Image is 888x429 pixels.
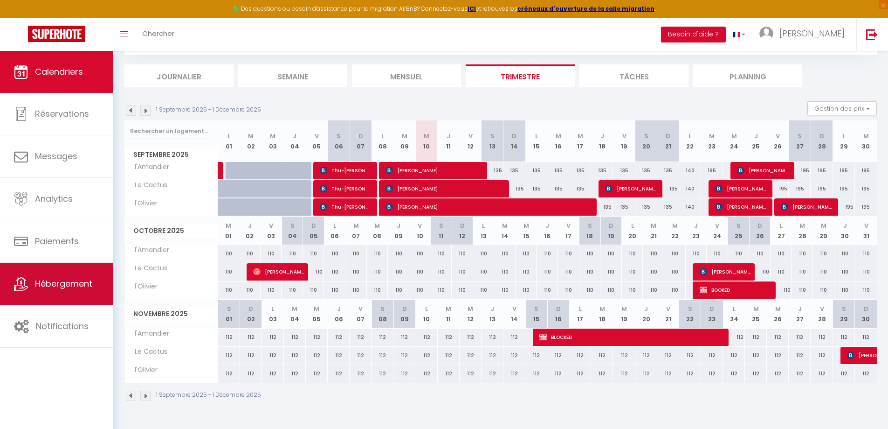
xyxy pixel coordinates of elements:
th: 17 [558,217,579,245]
th: 22 [679,120,701,162]
th: 26 [767,120,789,162]
div: 110 [430,245,452,262]
th: 13 [482,120,503,162]
span: l'Olivier [126,281,161,292]
th: 06 [328,300,350,328]
abbr: V [315,132,319,141]
span: Le Cactus [126,263,170,274]
th: 27 [789,120,811,162]
span: [PERSON_NAME] [253,263,304,281]
div: 110 [558,245,579,262]
div: 135 [525,162,547,179]
div: 195 [811,180,833,197]
abbr: V [776,132,780,141]
th: 03 [262,120,284,162]
abbr: J [248,221,252,230]
th: 07 [350,120,372,162]
div: 110 [409,245,431,262]
abbr: M [821,221,826,230]
div: 110 [664,281,686,299]
div: 110 [388,245,409,262]
div: 110 [430,263,452,281]
div: 110 [282,281,303,299]
span: Réservations [35,108,89,120]
div: 110 [345,281,367,299]
th: 01 [218,300,240,328]
div: 110 [579,245,601,262]
a: Chercher [135,18,181,51]
div: 110 [749,245,771,262]
span: Analytics [35,193,73,204]
div: 135 [503,180,525,197]
abbr: L [381,132,384,141]
th: 18 [591,120,613,162]
div: 110 [452,263,473,281]
div: 110 [622,263,643,281]
div: 110 [388,263,409,281]
div: 110 [324,245,345,262]
th: 30 [834,217,856,245]
span: [PERSON_NAME] DOS [PERSON_NAME] [700,263,751,281]
button: Ouvrir le widget de chat LiveChat [7,4,35,32]
div: 110 [579,263,601,281]
span: l'Amandier [126,245,172,255]
div: 110 [686,245,707,262]
div: 110 [664,263,686,281]
div: 195 [701,162,723,179]
th: 02 [240,120,262,162]
th: 05 [306,300,328,328]
div: 110 [494,263,516,281]
th: 02 [240,300,262,328]
div: 110 [643,263,664,281]
abbr: M [731,132,737,141]
th: 09 [388,217,409,245]
div: 110 [218,263,240,281]
th: 10 [409,217,431,245]
div: 110 [537,281,558,299]
div: 110 [303,281,324,299]
abbr: S [490,132,495,141]
span: Septembre 2025 [125,148,218,162]
abbr: L [780,221,783,230]
abbr: M [424,132,429,141]
span: [PERSON_NAME] [737,162,788,179]
abbr: M [556,132,561,141]
th: 07 [350,300,372,328]
th: 19 [613,120,635,162]
abbr: V [468,132,473,141]
th: 09 [393,120,415,162]
div: 110 [834,263,856,281]
abbr: M [523,221,529,230]
span: Calendriers [35,66,83,77]
th: 22 [664,217,686,245]
li: Tâches [579,64,688,87]
div: 110 [771,281,792,299]
div: 110 [494,281,516,299]
div: 110 [622,281,643,299]
div: 110 [664,245,686,262]
div: 195 [855,198,877,216]
button: Gestion des prix [807,101,877,115]
div: 110 [282,245,303,262]
th: 16 [547,120,569,162]
abbr: M [651,221,656,230]
th: 30 [855,120,877,162]
div: 110 [261,245,282,262]
abbr: L [688,132,691,141]
th: 25 [745,120,767,162]
abbr: M [578,132,583,141]
div: 110 [792,281,813,299]
span: Thu-[PERSON_NAME] [320,180,371,197]
div: 110 [792,245,813,262]
li: Mensuel [352,64,461,87]
div: 195 [833,162,855,179]
span: Octobre 2025 [125,224,218,238]
div: 110 [558,281,579,299]
div: 110 [600,263,622,281]
th: 15 [516,217,537,245]
div: 110 [261,281,282,299]
div: 195 [833,198,855,216]
p: 1 Septembre 2025 - 1 Décembre 2025 [156,105,261,114]
th: 13 [473,217,495,245]
div: 110 [367,263,388,281]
